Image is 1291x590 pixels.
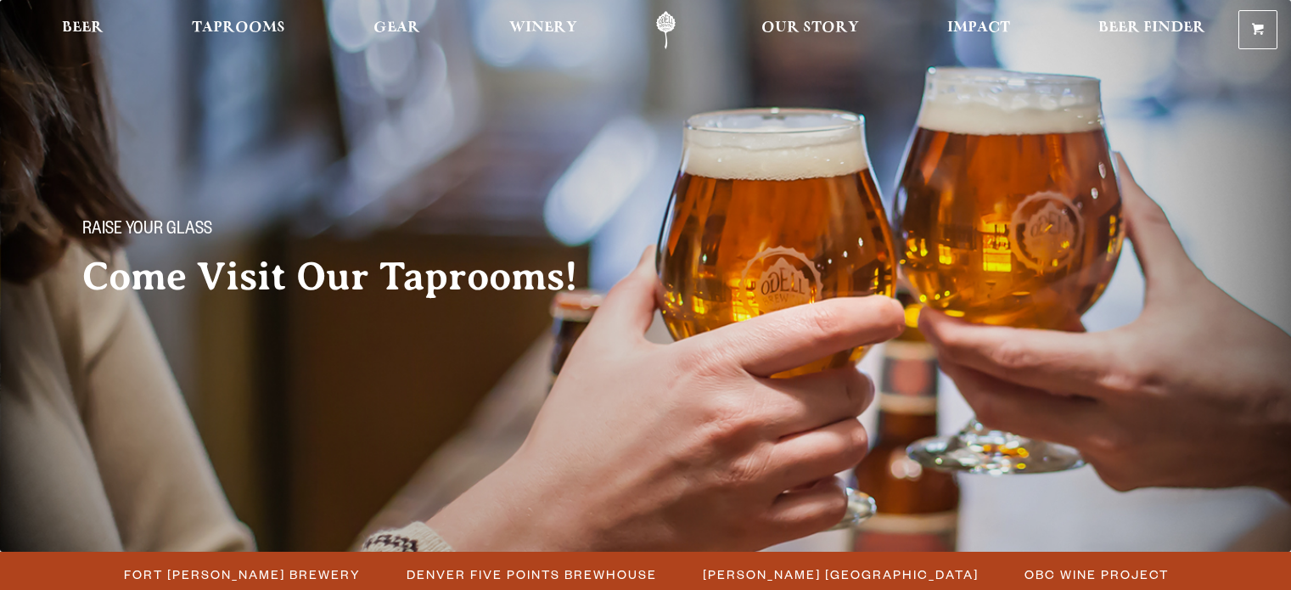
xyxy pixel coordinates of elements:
[1024,562,1169,587] span: OBC Wine Project
[703,562,979,587] span: [PERSON_NAME] [GEOGRAPHIC_DATA]
[192,21,285,35] span: Taprooms
[750,11,870,49] a: Our Story
[396,562,665,587] a: Denver Five Points Brewhouse
[51,11,115,49] a: Beer
[62,21,104,35] span: Beer
[947,21,1010,35] span: Impact
[82,220,212,242] span: Raise your glass
[407,562,657,587] span: Denver Five Points Brewhouse
[181,11,296,49] a: Taprooms
[634,11,698,49] a: Odell Home
[82,256,612,298] h2: Come Visit Our Taprooms!
[1087,11,1216,49] a: Beer Finder
[1098,21,1205,35] span: Beer Finder
[373,21,420,35] span: Gear
[498,11,588,49] a: Winery
[693,562,987,587] a: [PERSON_NAME] [GEOGRAPHIC_DATA]
[114,562,369,587] a: Fort [PERSON_NAME] Brewery
[362,11,431,49] a: Gear
[936,11,1021,49] a: Impact
[1014,562,1177,587] a: OBC Wine Project
[509,21,577,35] span: Winery
[761,21,859,35] span: Our Story
[124,562,361,587] span: Fort [PERSON_NAME] Brewery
